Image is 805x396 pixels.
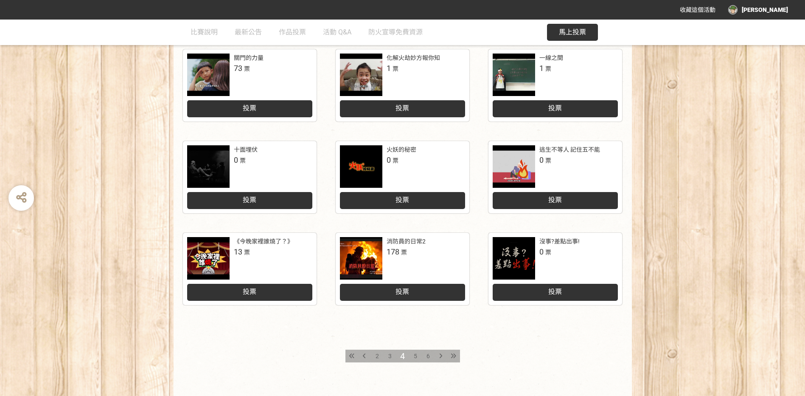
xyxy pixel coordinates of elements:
[395,288,409,296] span: 投票
[243,104,256,112] span: 投票
[183,141,317,213] a: 十面埋伏0票投票
[234,247,242,256] span: 13
[393,157,398,164] span: 票
[234,156,238,164] span: 0
[547,24,598,41] button: 馬上投票
[368,28,423,36] span: 防火宣導免費資源
[191,28,218,36] span: 比賽說明
[279,20,306,45] a: 作品投票
[539,54,563,62] div: 一線之間
[323,20,351,45] a: 活動 Q&A
[395,196,409,204] span: 投票
[548,104,562,112] span: 投票
[336,233,469,305] a: 消防員的日常2178票投票
[539,145,600,154] div: 逃生不等人 記住五不能
[376,353,379,359] span: 2
[395,104,409,112] span: 投票
[336,141,469,213] a: 火妖的秘密0票投票
[387,54,440,62] div: 化解火劫妙方報你知
[387,247,399,256] span: 178
[387,237,426,246] div: 消防員的日常2
[244,65,250,72] span: 票
[234,54,264,62] div: 關門的力量
[368,20,423,45] a: 防火宣導免費資源
[545,65,551,72] span: 票
[539,247,544,256] span: 0
[539,237,580,246] div: 沒事?差點出事!
[680,6,715,13] span: 收藏這個活動
[240,157,246,164] span: 票
[244,249,250,256] span: 票
[235,28,262,36] span: 最新公告
[488,49,622,122] a: 一線之間1票投票
[539,64,544,73] span: 1
[243,288,256,296] span: 投票
[387,145,416,154] div: 火妖的秘密
[234,237,293,246] div: 《今晚家裡誰燒了？》
[539,156,544,164] span: 0
[387,64,391,73] span: 1
[279,28,306,36] span: 作品投票
[414,353,417,359] span: 5
[235,20,262,45] a: 最新公告
[393,65,398,72] span: 票
[183,233,317,305] a: 《今晚家裡誰燒了？》13票投票
[234,64,242,73] span: 73
[243,196,256,204] span: 投票
[183,49,317,122] a: 關門的力量73票投票
[234,145,258,154] div: 十面埋伏
[323,28,351,36] span: 活動 Q&A
[400,351,405,361] span: 4
[548,288,562,296] span: 投票
[388,353,392,359] span: 3
[191,20,218,45] a: 比賽說明
[387,156,391,164] span: 0
[545,249,551,256] span: 票
[548,196,562,204] span: 投票
[336,49,469,122] a: 化解火劫妙方報你知1票投票
[545,157,551,164] span: 票
[559,28,586,36] span: 馬上投票
[426,353,430,359] span: 6
[488,141,622,213] a: 逃生不等人 記住五不能0票投票
[488,233,622,305] a: 沒事?差點出事!0票投票
[401,249,407,256] span: 票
